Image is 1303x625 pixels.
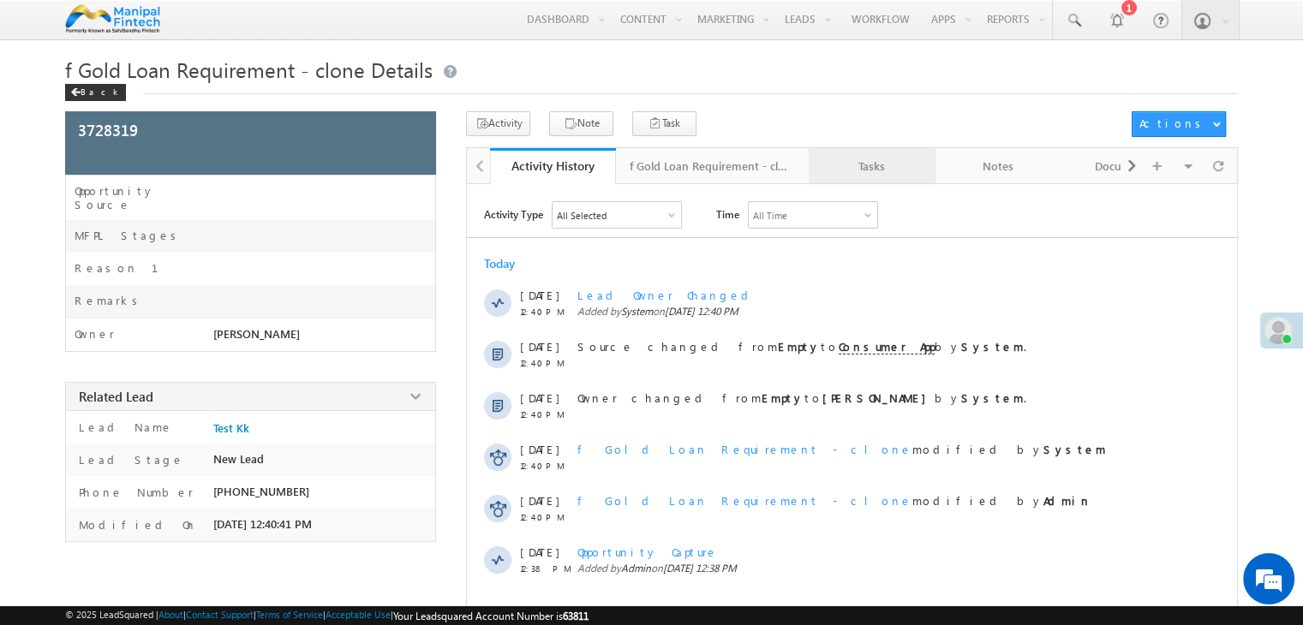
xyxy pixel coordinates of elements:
[75,229,182,242] label: MFPL Stages
[577,339,1026,354] span: Source changed from to by .
[1139,116,1207,131] div: Actions
[256,609,323,620] a: Terms of Service
[326,609,391,620] a: Acceptable Use
[186,609,254,620] a: Contact Support
[213,421,249,435] a: Test Kk
[75,184,213,211] label: Opportunity Source
[549,111,613,136] button: Note
[520,493,559,508] span: [DATE]
[630,156,793,176] div: f Gold Loan Requirement - clone Details
[809,148,935,184] a: Tasks
[65,4,160,34] img: Custom Logo
[75,294,144,307] label: Remarks
[822,156,919,176] div: Tasks
[762,390,804,405] strong: Empty
[65,56,433,83] span: f Gold Loan Requirement - clone Details
[484,201,543,227] span: Activity Type
[839,339,935,354] span: Consumer App
[65,609,589,622] span: © 2025 LeadSquared | | | | |
[520,288,559,302] span: [DATE]
[213,327,300,341] span: [PERSON_NAME]
[503,158,603,174] div: Activity History
[213,452,264,466] span: New Lead
[520,409,571,420] span: 12:40 PM
[577,305,1180,318] span: Added by on
[577,390,1026,405] span: Owner changed from to by .
[778,339,821,354] strong: Empty
[484,255,540,271] div: Today
[621,562,651,574] span: Admin
[577,562,1180,574] span: Added by on
[1043,442,1106,456] strong: System
[753,210,787,221] div: All Time
[577,493,912,508] span: f Gold Loan Requirement - clone
[213,485,309,498] span: [PHONE_NUMBER]
[577,442,912,456] span: f Gold Loan Requirement - clone
[393,610,589,622] span: Your Leadsquared Account Number is
[577,493,1091,508] span: modified by
[65,84,126,101] div: Back
[663,562,737,574] span: [DATE] 12:38 PM
[961,390,1024,405] strong: System
[1043,493,1091,508] strong: Admin
[1132,111,1226,137] button: Actions
[466,111,530,136] button: Activity
[75,517,197,532] label: Modified On
[158,609,183,620] a: About
[75,261,179,275] label: Reason 1
[520,563,571,574] span: 12:38 PM
[75,452,184,467] label: Lead Stage
[520,545,559,559] span: [DATE]
[621,305,653,318] span: System
[822,390,935,405] strong: [PERSON_NAME]
[577,545,718,559] span: Opportunity Capture
[520,461,571,471] span: 12:40 PM
[557,210,607,221] div: All Selected
[75,485,194,499] label: Phone Number
[949,156,1046,176] div: Notes
[213,517,312,531] span: [DATE] 12:40:41 PM
[75,420,173,434] label: Lead Name
[520,339,559,354] span: [DATE]
[1075,156,1172,176] div: Documents
[1061,148,1187,184] a: Documents
[553,202,681,228] div: All Selected
[665,305,738,318] span: [DATE] 12:40 PM
[520,307,571,317] span: 12:40 PM
[961,339,1024,354] strong: System
[520,512,571,522] span: 12:40 PM
[716,201,739,227] span: Time
[75,327,115,341] label: Owner
[79,388,153,405] span: Related Lead
[520,358,571,368] span: 12:40 PM
[632,111,696,136] button: Task
[490,148,616,184] a: Activity History
[577,288,755,302] span: Lead Owner Changed
[520,442,559,456] span: [DATE]
[563,610,589,622] span: 63811
[935,148,1061,184] a: Notes
[520,390,559,405] span: [DATE]
[577,442,1106,456] span: modified by
[616,148,809,184] a: f Gold Loan Requirement - clone Details
[78,119,138,140] span: 3728319
[616,148,809,182] li: f Gold Loan Requirement - clone Details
